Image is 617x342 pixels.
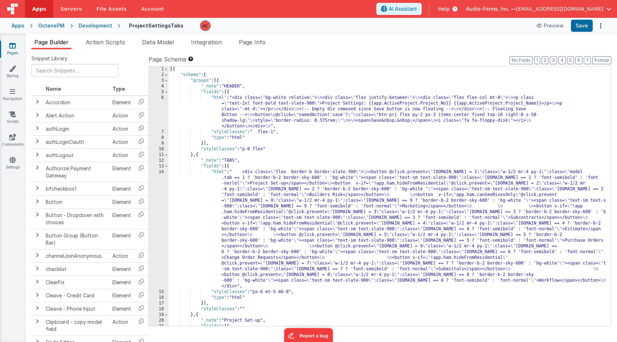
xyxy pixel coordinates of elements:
td: Element [110,195,134,208]
button: Format [592,56,611,64]
td: Element [110,208,134,229]
td: Action [110,122,134,135]
div: 8 [149,135,169,141]
span: Integration [191,39,222,46]
td: Element [110,276,134,289]
td: Action [110,135,134,149]
td: Element [110,289,134,302]
div: Apps [11,22,24,29]
div: 15 [149,289,169,295]
div: 10 [149,146,169,152]
td: channelJoinAnonymous [43,249,110,262]
h4: ProjectSettingsTabs [129,23,184,28]
div: Development [79,22,112,29]
span: Audio-Forms, Inc. — [466,5,516,12]
button: Audio-Forms, Inc. — [EMAIL_ADDRESS][DOMAIN_NAME] [466,5,611,12]
td: Element [110,162,134,182]
div: 3 [149,78,169,84]
span: Type [112,86,125,92]
span: Action Scripts [86,39,125,46]
td: Action [110,249,134,262]
div: 11 [149,152,169,158]
td: Element [110,182,134,195]
td: Alert Action [43,109,110,122]
input: Search Snippets ... [31,64,119,77]
button: 7 [584,56,591,64]
td: bfcheckbox1 [43,182,110,195]
span: Servers [60,5,82,12]
button: 2 [542,56,548,64]
div: 6 [149,95,169,129]
img: e1205bf731cae5f591faad8638e24ab9 [200,21,210,31]
td: Element [110,302,134,315]
span: Apps [32,5,46,12]
div: 7 [149,129,169,135]
div: 16 [149,295,169,301]
td: Cleave - Credit Card [43,289,110,302]
td: authLogout [43,149,110,162]
div: OctanePM [38,22,65,29]
td: authLoginOauth [43,135,110,149]
td: Button [43,195,110,208]
div: 14 [149,169,169,289]
div: 13 [149,164,169,169]
div: 2 [149,72,169,78]
td: Clipboard - copy model field [43,315,110,336]
div: 4 [149,84,169,89]
button: 1 [534,56,540,64]
span: File Assets [96,5,127,12]
td: Action [110,109,134,122]
span: AI Assistant [389,5,417,12]
button: Preview [532,20,568,31]
span: Snippet Library [31,55,67,62]
td: Element [110,229,134,249]
div: 18 [149,306,169,312]
div: 17 [149,301,169,306]
span: Data Model [142,39,174,46]
span: [EMAIL_ADDRESS][DOMAIN_NAME] [516,5,603,12]
div: 21 [149,323,169,329]
button: 3 [550,56,557,64]
div: 12 [149,158,169,164]
td: ClearFix [43,276,110,289]
button: 4 [558,56,566,64]
div: 1 [149,66,169,72]
td: Action [110,149,134,162]
div: 19 [149,312,169,318]
button: 6 [575,56,582,64]
button: AI Assistant [376,3,422,15]
button: Options [596,21,606,31]
div: 5 [149,89,169,95]
button: No Folds [510,56,533,64]
td: Button - Dropdown with choices [43,208,110,229]
div: 9 [149,141,169,146]
td: Element [110,262,134,276]
div: 20 [149,318,169,323]
td: Accordion [43,96,110,109]
span: Help [438,5,450,12]
td: Button Group (Button Bar) [43,229,110,249]
button: 5 [567,56,574,64]
td: checklist [43,262,110,276]
td: Authorize Payment Gateway [43,162,110,182]
span: Page Schema [149,55,186,64]
td: authLogin [43,122,110,135]
span: Page Info [239,39,266,46]
span: Name [46,86,61,92]
button: Save [571,20,593,32]
td: Action [110,315,134,336]
td: Cleave - Phone Input [43,302,110,315]
span: Page Builder [34,39,69,46]
td: Element [110,96,134,109]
